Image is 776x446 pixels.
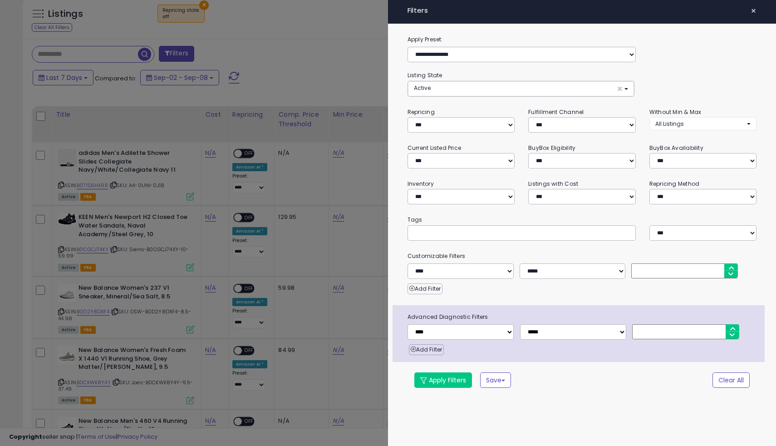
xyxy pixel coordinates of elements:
small: Listings with Cost [528,180,578,188]
button: Add Filter [408,283,442,294]
button: Active × [408,81,634,96]
small: BuyBox Availability [649,144,703,152]
small: Current Listed Price [408,144,461,152]
button: Save [480,372,511,388]
small: Inventory [408,180,434,188]
button: × [747,5,760,17]
span: All Listings [655,120,684,128]
small: Listing State [408,71,442,79]
small: Tags [401,215,764,225]
small: Fulfillment Channel [528,108,584,116]
label: Apply Preset: [401,35,764,45]
button: All Listings [649,117,756,130]
button: Add Filter [409,344,444,355]
small: Without Min & Max [649,108,702,116]
span: Advanced Diagnostic Filters [401,312,765,322]
small: Customizable Filters [401,251,764,261]
h4: Filters [408,7,757,15]
span: Active [414,84,431,92]
button: Clear All [712,372,750,388]
small: Repricing Method [649,180,700,188]
button: Apply Filters [414,372,472,388]
span: × [751,5,756,17]
small: Repricing [408,108,435,116]
span: × [617,84,623,94]
small: BuyBox Eligibility [528,144,575,152]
